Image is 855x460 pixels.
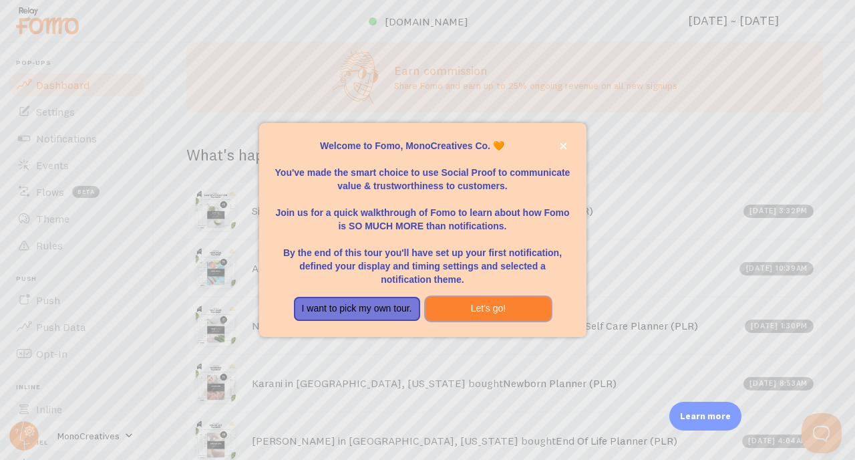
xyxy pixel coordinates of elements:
[275,139,570,152] p: Welcome to Fomo, MonoCreatives Co. 🧡
[275,152,570,193] p: You've made the smart choice to use Social Proof to communicate value & trustworthiness to custom...
[259,123,586,337] div: Welcome to Fomo, MonoCreatives Co. 🧡You&amp;#39;ve made the smart choice to use Social Proof to c...
[680,410,731,423] p: Learn more
[556,139,570,153] button: close,
[294,297,420,321] button: I want to pick my own tour.
[425,297,552,321] button: Let's go!
[275,193,570,233] p: Join us for a quick walkthrough of Fomo to learn about how Fomo is SO MUCH MORE than notifications.
[669,402,741,431] div: Learn more
[275,233,570,286] p: By the end of this tour you'll have set up your first notification, defined your display and timi...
